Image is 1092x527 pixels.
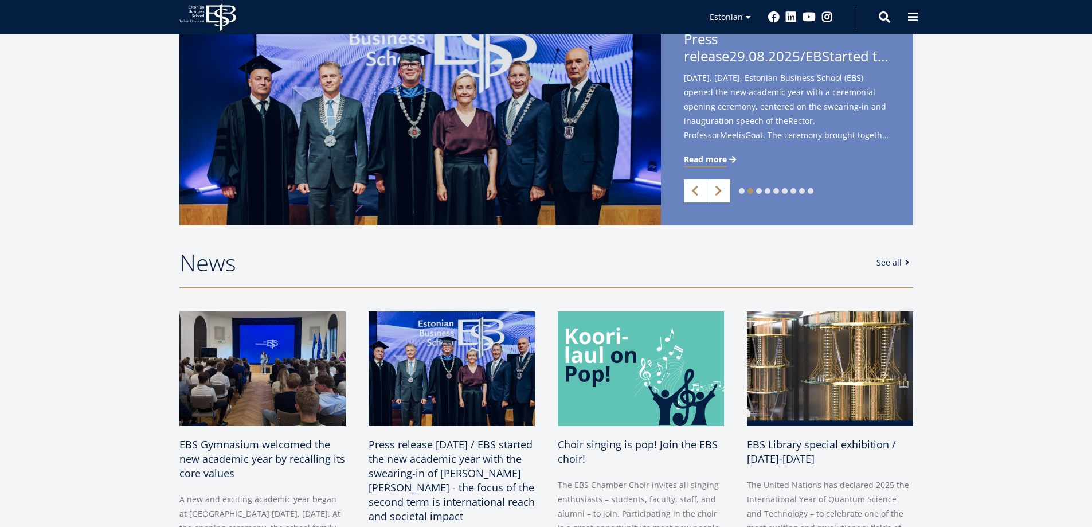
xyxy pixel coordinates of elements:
[369,438,535,523] font: Press release [DATE] / EBS started the new academic year with the swearing-in of [PERSON_NAME] [P...
[684,154,727,165] font: Read more
[747,438,896,466] font: EBS Library special exhibition / [DATE]-[DATE]
[179,311,346,426] img: a
[179,438,345,480] font: EBS Gymnasium welcomed the new academic year by recalling its core values
[179,247,236,278] font: News
[684,30,890,68] span: Press
[558,438,718,466] font: Choir singing is pop! Join the EBS choir!
[684,128,890,142] span: ProfessorMeelisGoat. The ceremony brought together students, faculty, alumni, partners, and guest...
[684,48,890,65] span: release29.08.2025/EBStarted the new academic year with the swearing-in of [PERSON_NAME] [PERSON_N...
[369,311,535,426] img: a
[558,311,724,426] img: a
[747,311,913,426] img: a
[876,257,913,268] a: See all
[684,71,890,146] span: [DATE], [DATE], Estonian Business School (EBS) opened the new academic year with a ceremonial ope...
[876,257,902,268] font: See all
[179,7,661,225] img: a
[684,154,738,165] a: Read more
